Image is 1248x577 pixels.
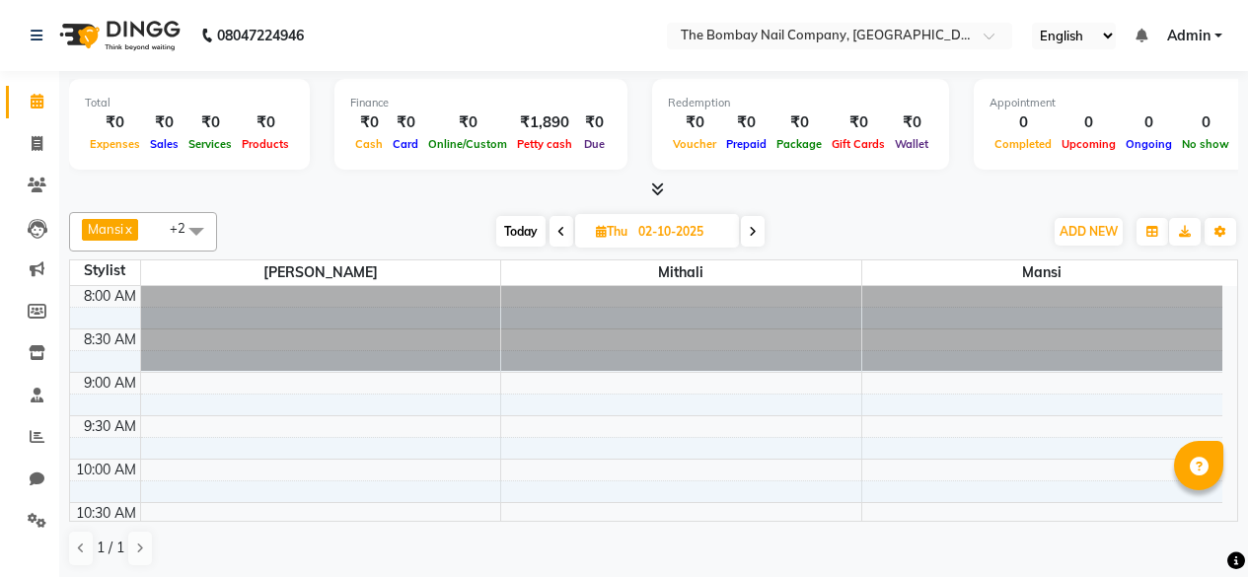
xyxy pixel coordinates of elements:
div: ₹0 [184,111,237,134]
div: 8:30 AM [80,329,140,350]
span: Prepaid [721,137,771,151]
a: x [123,221,132,237]
div: Redemption [668,95,933,111]
span: Today [496,216,546,247]
b: 08047224946 [217,8,304,63]
span: Package [771,137,827,151]
div: Finance [350,95,612,111]
div: ₹0 [721,111,771,134]
div: ₹0 [668,111,721,134]
span: Wallet [890,137,933,151]
span: Mithali [501,260,861,285]
div: ₹0 [85,111,145,134]
div: ₹0 [771,111,827,134]
span: Online/Custom [423,137,512,151]
div: ₹0 [350,111,388,134]
div: 10:00 AM [72,460,140,480]
div: ₹0 [827,111,890,134]
div: Stylist [70,260,140,281]
span: Admin [1167,26,1211,46]
div: 9:00 AM [80,373,140,394]
span: Mansi [862,260,1222,285]
div: ₹0 [577,111,612,134]
span: Upcoming [1057,137,1121,151]
span: Cash [350,137,388,151]
div: 8:00 AM [80,286,140,307]
input: 2025-10-02 [632,217,731,247]
span: Services [184,137,237,151]
iframe: chat widget [1165,498,1228,557]
span: Products [237,137,294,151]
div: ₹1,890 [512,111,577,134]
span: 1 / 1 [97,538,124,558]
span: Due [579,137,610,151]
div: 0 [1121,111,1177,134]
div: 10:30 AM [72,503,140,524]
span: Voucher [668,137,721,151]
span: Ongoing [1121,137,1177,151]
button: ADD NEW [1055,218,1123,246]
span: Sales [145,137,184,151]
span: Thu [591,224,632,239]
div: Total [85,95,294,111]
img: logo [50,8,185,63]
div: ₹0 [890,111,933,134]
span: Card [388,137,423,151]
div: Appointment [990,95,1234,111]
div: 0 [1057,111,1121,134]
div: ₹0 [145,111,184,134]
span: [PERSON_NAME] [141,260,501,285]
span: Mansi [88,221,123,237]
div: 0 [990,111,1057,134]
span: Gift Cards [827,137,890,151]
div: ₹0 [388,111,423,134]
span: ADD NEW [1060,224,1118,239]
div: 9:30 AM [80,416,140,437]
div: 0 [1177,111,1234,134]
div: ₹0 [423,111,512,134]
span: No show [1177,137,1234,151]
span: Completed [990,137,1057,151]
span: +2 [170,220,200,236]
span: Expenses [85,137,145,151]
div: ₹0 [237,111,294,134]
span: Petty cash [512,137,577,151]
